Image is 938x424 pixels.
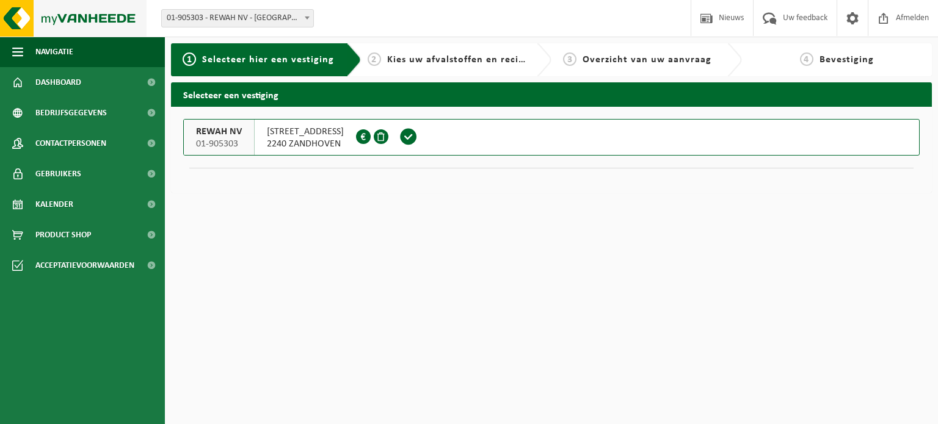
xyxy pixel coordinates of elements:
[800,52,813,66] span: 4
[35,159,81,189] span: Gebruikers
[583,55,711,65] span: Overzicht van uw aanvraag
[171,82,932,106] h2: Selecteer een vestiging
[35,67,81,98] span: Dashboard
[202,55,334,65] span: Selecteer hier een vestiging
[162,10,313,27] span: 01-905303 - REWAH NV - ZANDHOVEN
[387,55,555,65] span: Kies uw afvalstoffen en recipiënten
[35,250,134,281] span: Acceptatievoorwaarden
[35,189,73,220] span: Kalender
[196,138,242,150] span: 01-905303
[563,52,576,66] span: 3
[196,126,242,138] span: REWAH NV
[35,220,91,250] span: Product Shop
[161,9,314,27] span: 01-905303 - REWAH NV - ZANDHOVEN
[35,128,106,159] span: Contactpersonen
[267,138,344,150] span: 2240 ZANDHOVEN
[183,52,196,66] span: 1
[35,37,73,67] span: Navigatie
[35,98,107,128] span: Bedrijfsgegevens
[183,119,920,156] button: REWAH NV 01-905303 [STREET_ADDRESS]2240 ZANDHOVEN
[368,52,381,66] span: 2
[267,126,344,138] span: [STREET_ADDRESS]
[820,55,874,65] span: Bevestiging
